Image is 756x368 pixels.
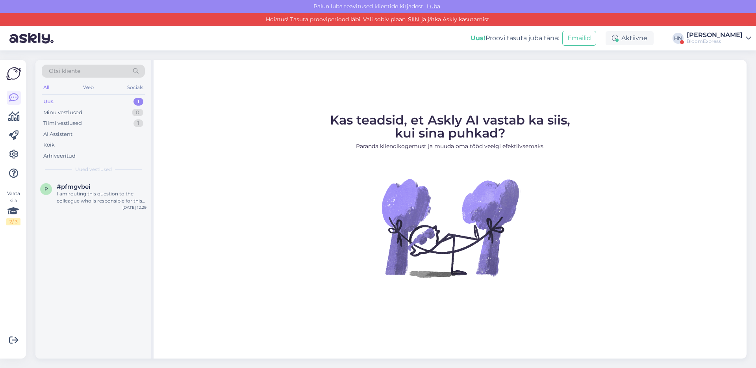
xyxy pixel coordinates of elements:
[406,16,421,23] a: SIIN
[132,109,143,117] div: 0
[43,130,72,138] div: AI Assistent
[43,141,55,149] div: Kõik
[75,166,112,173] span: Uued vestlused
[43,152,76,160] div: Arhiveeritud
[6,190,20,225] div: Vaata siia
[82,82,95,93] div: Web
[133,98,143,106] div: 1
[687,32,751,45] a: [PERSON_NAME]BloomExpress
[44,186,48,192] span: p
[424,3,443,10] span: Luba
[6,218,20,225] div: 2 / 3
[687,32,743,38] div: [PERSON_NAME]
[49,67,80,75] span: Otsi kliente
[330,142,570,151] p: Paranda kliendikogemust ja muuda oma tööd veelgi efektiivsemaks.
[126,82,145,93] div: Socials
[673,33,684,44] div: HN
[43,98,54,106] div: Uus
[43,109,82,117] div: Minu vestlused
[133,119,143,127] div: 1
[43,119,82,127] div: Tiimi vestlused
[562,31,596,46] button: Emailid
[6,66,21,81] img: Askly Logo
[471,33,559,43] div: Proovi tasuta juba täna:
[379,157,521,299] img: No Chat active
[330,112,570,141] span: Kas teadsid, et Askly AI vastab ka siis, kui sina puhkad?
[57,190,146,204] div: I am routing this question to the colleague who is responsible for this topic. The reply might ta...
[471,34,485,42] b: Uus!
[122,204,146,210] div: [DATE] 12:29
[57,183,90,190] span: #pfmgvbei
[606,31,654,45] div: Aktiivne
[687,38,743,45] div: BloomExpress
[42,82,51,93] div: All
